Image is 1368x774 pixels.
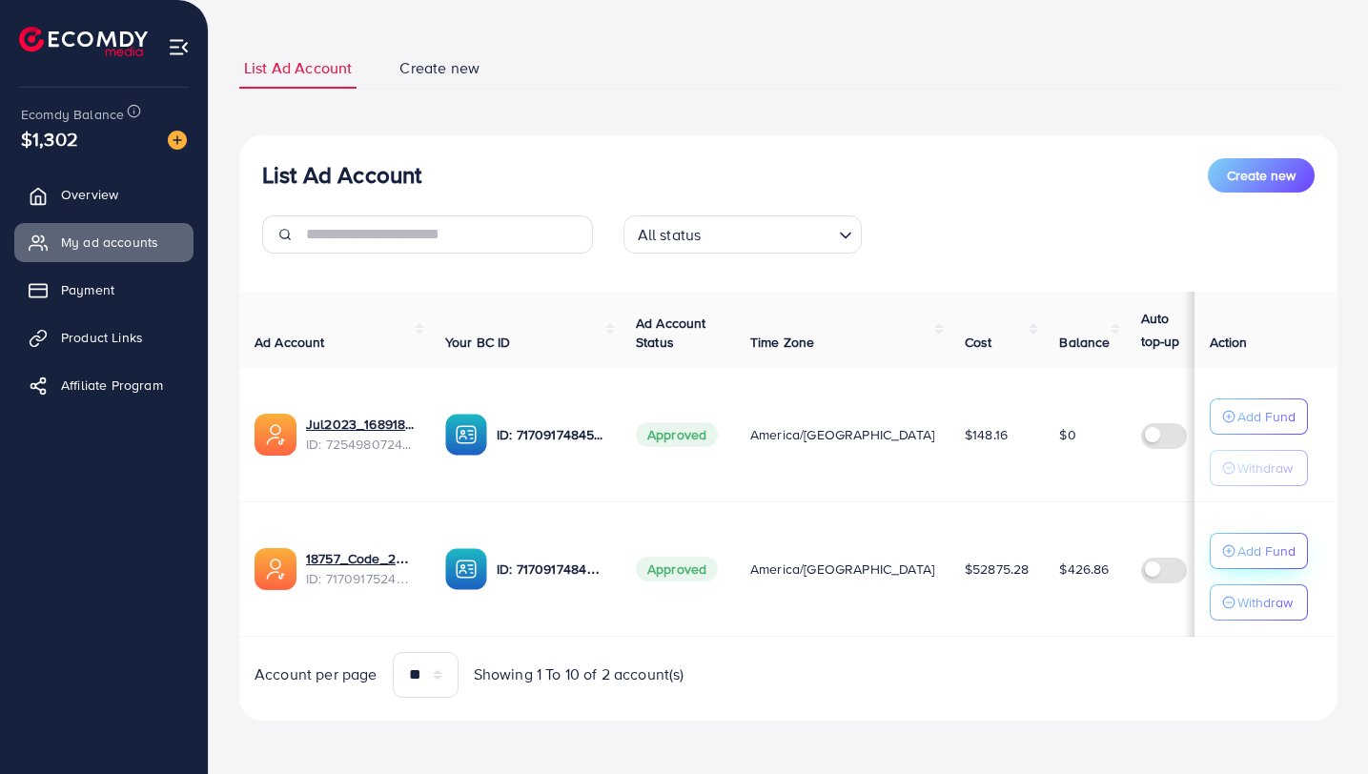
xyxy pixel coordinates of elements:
span: Action [1210,333,1248,352]
span: Your BC ID [445,333,511,352]
h3: List Ad Account [262,161,421,189]
span: $0 [1059,425,1075,444]
div: Search for option [623,215,862,254]
button: Add Fund [1210,398,1308,435]
p: Withdraw [1237,591,1293,614]
span: Create new [399,57,480,79]
span: Affiliate Program [61,376,163,395]
div: <span class='underline'>Jul2023_1689181842650</span></br>7254980724019822594 [306,415,415,454]
span: Showing 1 To 10 of 2 account(s) [474,663,684,685]
span: Ad Account [255,333,325,352]
span: Overview [61,185,118,204]
span: Payment [61,280,114,299]
span: $426.86 [1059,560,1109,579]
a: Affiliate Program [14,366,194,404]
img: image [168,131,187,150]
img: ic-ba-acc.ded83a64.svg [445,414,487,456]
span: $52875.28 [965,560,1029,579]
span: Approved [636,422,718,447]
button: Add Fund [1210,533,1308,569]
span: Time Zone [750,333,814,352]
img: ic-ads-acc.e4c84228.svg [255,414,296,456]
a: 18757_Code_2024 [306,549,415,568]
p: ID: 7170917484541771778 [497,558,605,580]
img: logo [19,27,148,56]
span: $148.16 [965,425,1008,444]
button: Withdraw [1210,584,1308,621]
input: Search for option [706,217,830,249]
button: Withdraw [1210,450,1308,486]
a: Product Links [14,318,194,356]
span: List Ad Account [244,57,352,79]
p: Withdraw [1237,457,1293,479]
p: ID: 7170917484541771778 [497,423,605,446]
img: ic-ba-acc.ded83a64.svg [445,548,487,590]
p: Add Fund [1237,540,1296,562]
div: <span class='underline'>18757_Code_2024</span></br>7170917524706574338 [306,549,415,588]
a: My ad accounts [14,223,194,261]
iframe: Chat [1287,688,1354,760]
a: Overview [14,175,194,214]
span: $1,302 [21,125,78,153]
p: Add Fund [1237,405,1296,428]
span: ID: 7254980724019822594 [306,435,415,454]
span: America/[GEOGRAPHIC_DATA] [750,425,934,444]
span: My ad accounts [61,233,158,252]
span: Product Links [61,328,143,347]
span: Account per page [255,663,378,685]
span: Balance [1059,333,1110,352]
span: ID: 7170917524706574338 [306,569,415,588]
span: Ad Account Status [636,314,706,352]
button: Create new [1208,158,1315,193]
a: Jul2023_1689181842650 [306,415,415,434]
span: All status [634,221,705,249]
span: Cost [965,333,992,352]
img: ic-ads-acc.e4c84228.svg [255,548,296,590]
a: Payment [14,271,194,309]
span: Ecomdy Balance [21,105,124,124]
img: menu [168,36,190,58]
span: Create new [1227,166,1296,185]
span: America/[GEOGRAPHIC_DATA] [750,560,934,579]
span: Approved [636,557,718,581]
p: Auto top-up [1141,307,1196,353]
